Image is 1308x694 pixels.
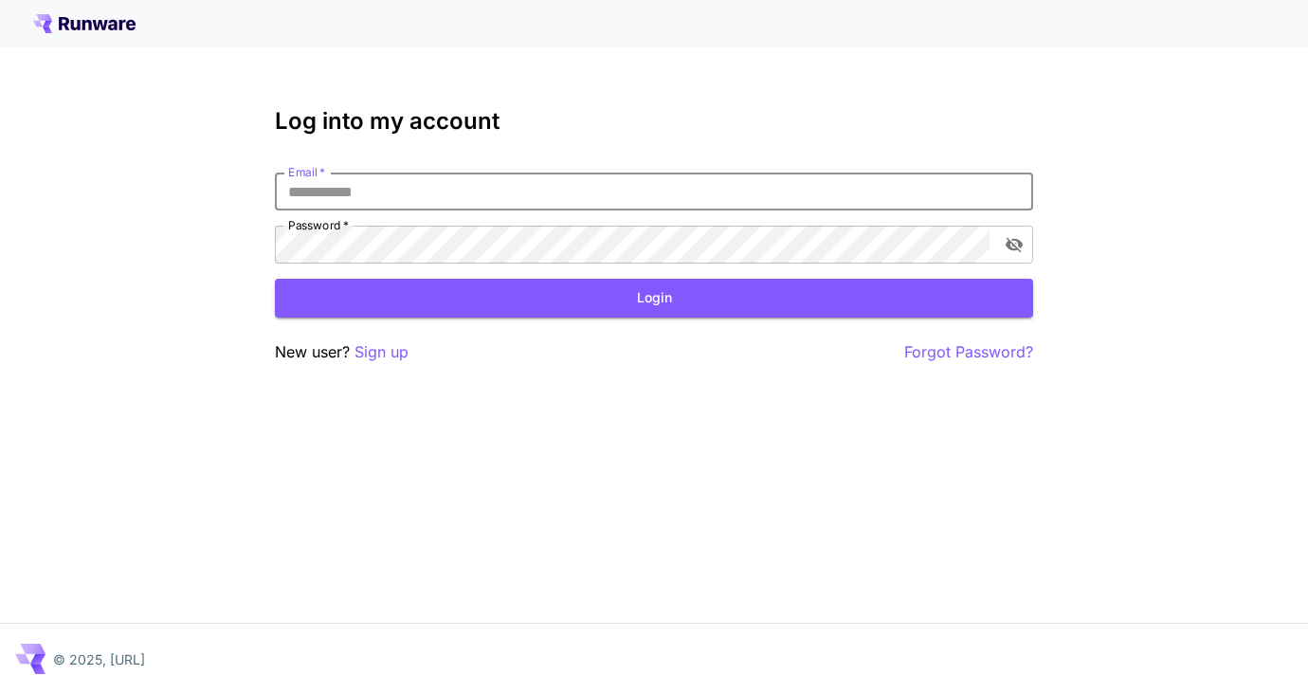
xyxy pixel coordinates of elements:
[997,228,1031,262] button: toggle password visibility
[904,340,1033,364] button: Forgot Password?
[275,108,1033,135] h3: Log into my account
[53,649,145,669] p: © 2025, [URL]
[275,279,1033,318] button: Login
[288,164,325,180] label: Email
[275,340,409,364] p: New user?
[288,217,349,233] label: Password
[354,340,409,364] button: Sign up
